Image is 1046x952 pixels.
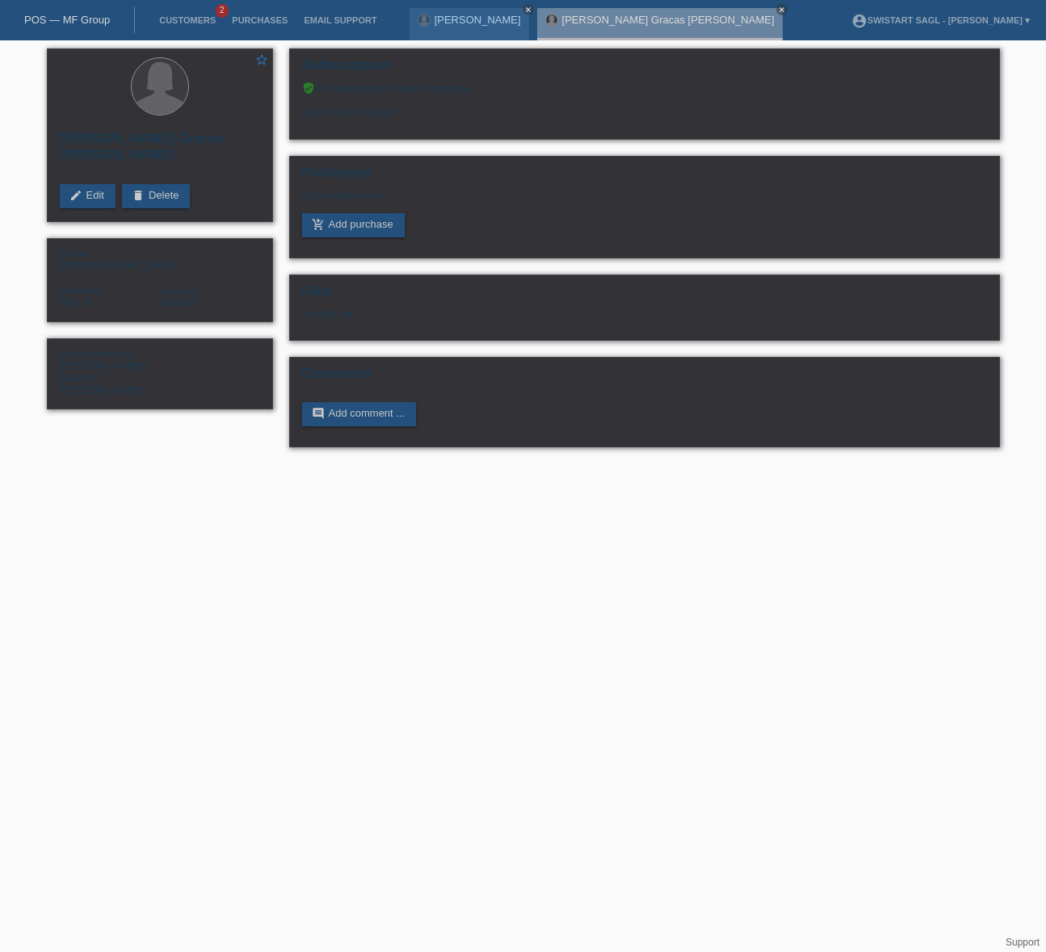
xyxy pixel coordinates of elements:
[60,349,132,359] span: External reference
[60,347,160,396] div: [PERSON_NAME] Gracas [PERSON_NAME]
[302,94,987,119] div: Limit: CHF 2'500.00
[151,15,224,25] a: Customers
[69,189,82,202] i: edit
[1006,937,1040,948] a: Support
[224,15,296,25] a: Purchases
[302,402,417,426] a: commentAdd comment ...
[302,308,796,320] div: No files yet
[254,52,269,69] a: star_border
[435,14,521,26] a: [PERSON_NAME]
[524,6,532,14] i: close
[776,4,788,15] a: close
[851,13,867,29] i: account_circle
[60,131,260,171] h2: [PERSON_NAME] Gracas [PERSON_NAME]
[60,296,90,308] span: Brazil / B / 20.10.2016
[122,184,191,208] a: deleteDelete
[254,52,269,67] i: star_border
[562,14,775,26] a: [PERSON_NAME] Gracas [PERSON_NAME]
[60,247,160,271] div: [DEMOGRAPHIC_DATA]
[778,6,786,14] i: close
[160,286,200,296] span: Language
[302,57,987,82] h2: Authorization
[302,82,987,94] div: The authorization was successful.
[312,218,325,231] i: add_shopping_cart
[60,286,101,296] span: Nationality
[302,165,987,189] h2: Purchases
[132,189,145,202] i: delete
[302,366,987,390] h2: Comments
[312,407,325,420] i: comment
[302,82,315,94] i: verified_user
[523,4,534,15] a: close
[24,14,110,26] a: POS — MF Group
[302,283,987,308] h2: Files
[160,296,199,308] span: Deutsch
[216,4,229,18] span: 2
[60,249,90,258] span: Gender
[302,189,987,213] div: No purchases yet
[60,184,116,208] a: editEdit
[296,15,384,25] a: Email Support
[843,15,1038,25] a: account_circleSwistart Sagl - [PERSON_NAME] ▾
[302,213,405,237] a: add_shopping_cartAdd purchase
